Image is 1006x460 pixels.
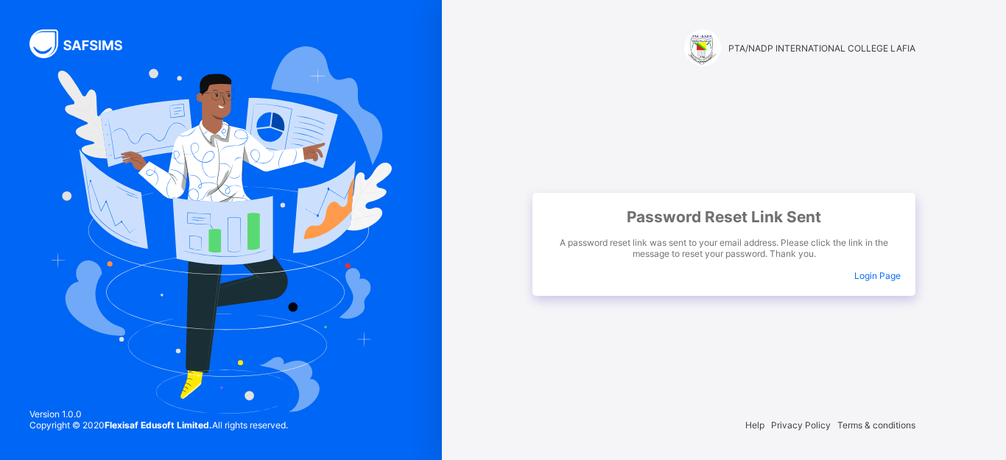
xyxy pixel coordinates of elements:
[29,29,140,58] img: SAFSIMS Logo
[854,270,901,281] a: Login Page
[728,43,915,54] span: PTA/NADP INTERNATIONAL COLLEGE LAFIA
[771,420,831,431] span: Privacy Policy
[50,46,393,414] img: Hero Image
[105,420,212,431] strong: Flexisaf Edusoft Limited.
[684,29,721,66] img: PTA/NADP INTERNATIONAL COLLEGE LAFIA
[837,420,915,431] span: Terms & conditions
[745,420,764,431] span: Help
[29,408,288,420] span: Version 1.0.0
[547,237,901,259] span: A password reset link was sent to your email address. Please click the link in the message to res...
[547,208,901,226] span: Password Reset Link Sent
[29,420,288,431] span: Copyright © 2020 All rights reserved.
